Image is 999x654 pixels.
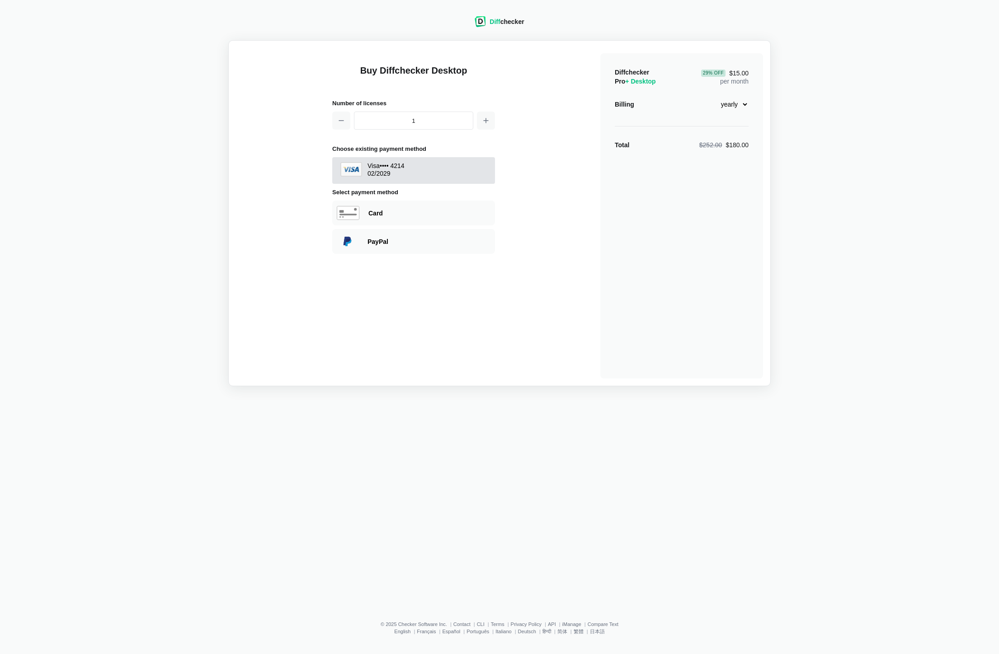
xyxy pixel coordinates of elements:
a: Italiano [495,629,511,634]
a: Français [417,629,436,634]
a: English [394,629,410,634]
span: Pro [615,78,656,85]
h2: Choose existing payment method [332,144,495,154]
a: Compare Text [588,621,618,627]
a: 日本語 [590,629,605,634]
div: Paying with Card [332,201,495,225]
button: Visa LogoVisa•••• 421402/2029 [332,157,495,184]
div: $180.00 [699,140,749,149]
a: 简体 [557,629,567,634]
span: $252.00 [699,141,722,149]
div: per month [701,68,749,86]
input: 1 [354,112,473,130]
a: Deutsch [518,629,536,634]
div: 29 % Off [701,70,726,77]
a: Diffchecker logoDiffchecker [475,21,524,28]
a: Terms [491,621,504,627]
a: Contact [453,621,471,627]
strong: Total [615,141,629,149]
img: Visa Logo [340,162,362,177]
span: + Desktop [625,78,655,85]
img: Diffchecker logo [475,16,486,27]
a: CLI [477,621,485,627]
a: हिन्दी [542,629,551,634]
span: Diff [490,18,500,25]
a: Privacy Policy [511,621,542,627]
a: Português [467,629,489,634]
a: iManage [562,621,581,627]
span: $15.00 [701,70,749,77]
a: Español [442,629,460,634]
span: Diffchecker [615,69,649,76]
a: 繁體 [574,629,584,634]
div: Paying with PayPal [332,229,495,254]
div: Visa •••• 4214 02 / 2029 [368,162,405,179]
h2: Select payment method [332,187,495,197]
h2: Number of licenses [332,98,495,108]
div: checker [490,17,524,26]
div: Paying with Card [368,209,490,218]
h1: Buy Diffchecker Desktop [332,64,495,88]
a: API [548,621,556,627]
li: © 2025 Checker Software Inc. [381,621,453,627]
div: Billing [615,100,634,109]
div: Paying with PayPal [368,237,490,246]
